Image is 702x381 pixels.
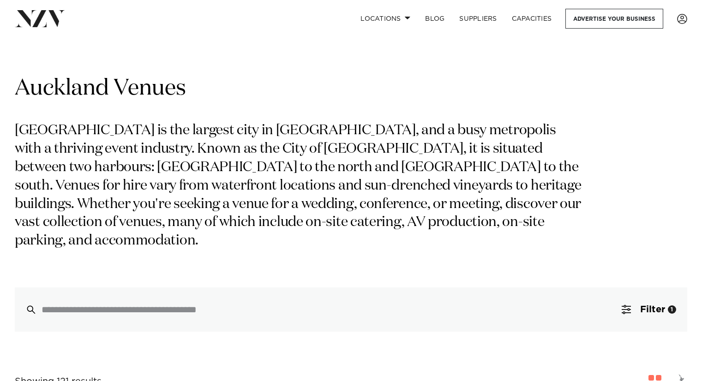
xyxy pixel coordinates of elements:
[15,74,687,103] h1: Auckland Venues
[611,287,687,332] button: Filter1
[640,305,665,314] span: Filter
[452,9,504,29] a: SUPPLIERS
[15,10,65,27] img: nzv-logo.png
[565,9,663,29] a: Advertise your business
[353,9,418,29] a: Locations
[418,9,452,29] a: BLOG
[504,9,559,29] a: Capacities
[15,122,585,250] p: [GEOGRAPHIC_DATA] is the largest city in [GEOGRAPHIC_DATA], and a busy metropolis with a thriving...
[668,305,676,314] div: 1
